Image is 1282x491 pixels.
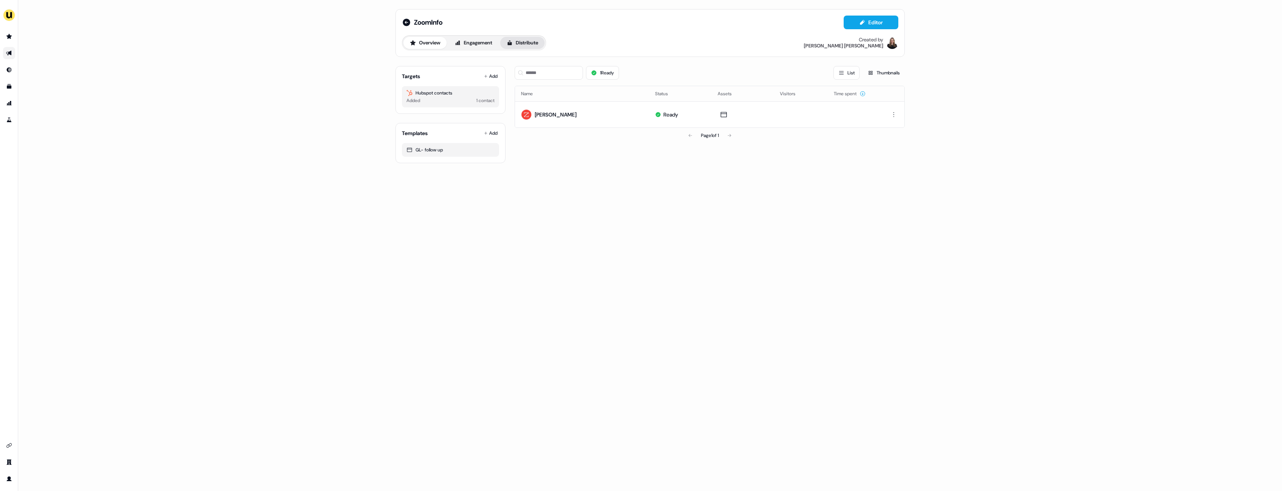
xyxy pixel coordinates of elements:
button: Editor [844,16,898,29]
button: Add [482,128,499,138]
button: 1Ready [586,66,619,80]
a: Go to attribution [3,97,15,109]
div: GL- follow up [406,146,495,154]
a: Go to prospects [3,30,15,42]
a: Go to integrations [3,439,15,452]
img: Geneviève [886,37,898,49]
a: Go to outbound experience [3,47,15,59]
div: Hubspot contacts [406,89,495,97]
button: Status [655,87,677,101]
button: Thumbnails [863,66,905,80]
button: Engagement [448,37,499,49]
button: List [833,66,860,80]
div: Ready [663,111,678,118]
a: Go to Inbound [3,64,15,76]
button: Visitors [780,87,805,101]
div: 1 contact [476,97,495,104]
button: Name [521,87,542,101]
div: Targets [402,72,420,80]
a: Go to team [3,456,15,468]
button: Distribute [500,37,545,49]
button: Time spent [834,87,866,101]
a: Editor [844,19,898,27]
button: Add [482,71,499,82]
th: Assets [712,86,774,101]
div: Page 1 of 1 [701,132,719,139]
a: Go to templates [3,80,15,93]
a: Go to experiments [3,114,15,126]
div: Added [406,97,420,104]
button: Overview [403,37,447,49]
div: [PERSON_NAME] [PERSON_NAME] [804,43,883,49]
span: ZoomInfo [414,18,443,27]
a: Go to profile [3,473,15,485]
div: Templates [402,129,428,137]
div: [PERSON_NAME] [535,111,576,118]
div: Created by [859,37,883,43]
